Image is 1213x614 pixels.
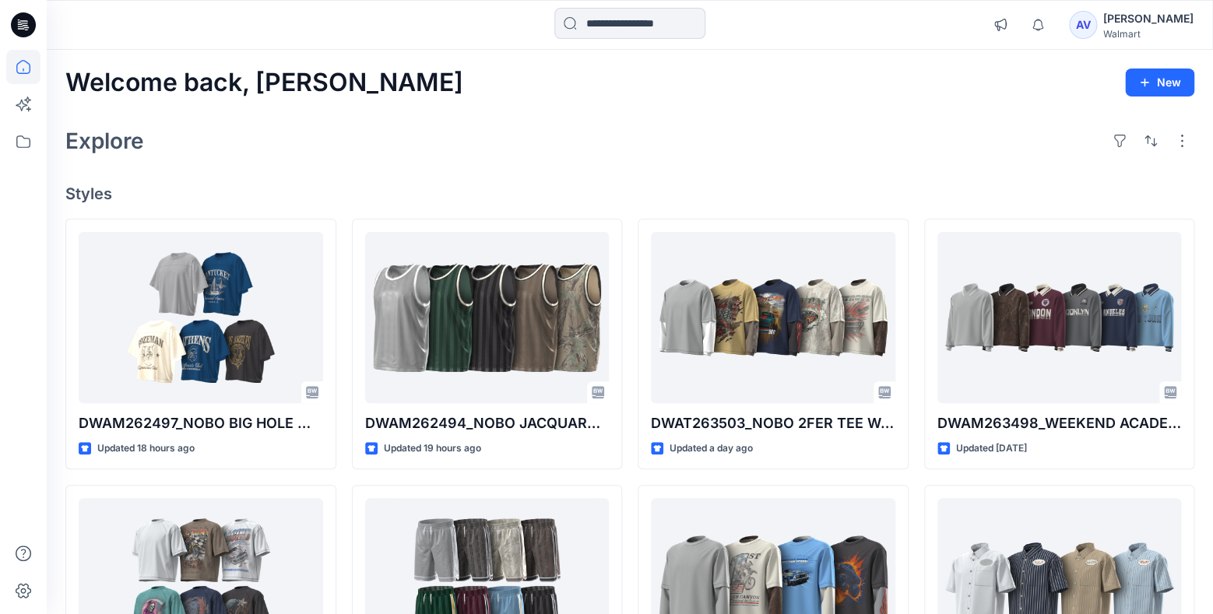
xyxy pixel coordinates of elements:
div: Walmart [1103,28,1194,40]
p: Updated 18 hours ago [97,440,195,457]
a: DWAM262494_NOBO JACQUARD MESH BASKETBALL TANK W- RIB [365,232,610,403]
div: AV [1069,11,1097,39]
p: Updated a day ago [670,440,753,457]
p: DWAM262497_NOBO BIG HOLE MESH TEE W- GRAPHIC [79,412,323,434]
a: DWAM263498_WEEKEND ACADEMY LS SOCCER JERSEY [937,232,1182,403]
h2: Welcome back, [PERSON_NAME] [65,68,463,97]
a: DWAT263503_NOBO 2FER TEE W- GRAPHICS [651,232,895,403]
button: New [1125,68,1194,96]
p: DWAM262494_NOBO JACQUARD MESH BASKETBALL TANK W- RIB [365,412,610,434]
a: DWAM262497_NOBO BIG HOLE MESH TEE W- GRAPHIC [79,232,323,403]
div: [PERSON_NAME] [1103,9,1194,28]
p: Updated [DATE] [956,440,1027,457]
h2: Explore [65,128,144,153]
p: DWAM263498_WEEKEND ACADEMY LS SOCCER JERSEY [937,412,1182,434]
p: DWAT263503_NOBO 2FER TEE W- GRAPHICS [651,412,895,434]
p: Updated 19 hours ago [384,440,481,457]
h4: Styles [65,184,1194,203]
